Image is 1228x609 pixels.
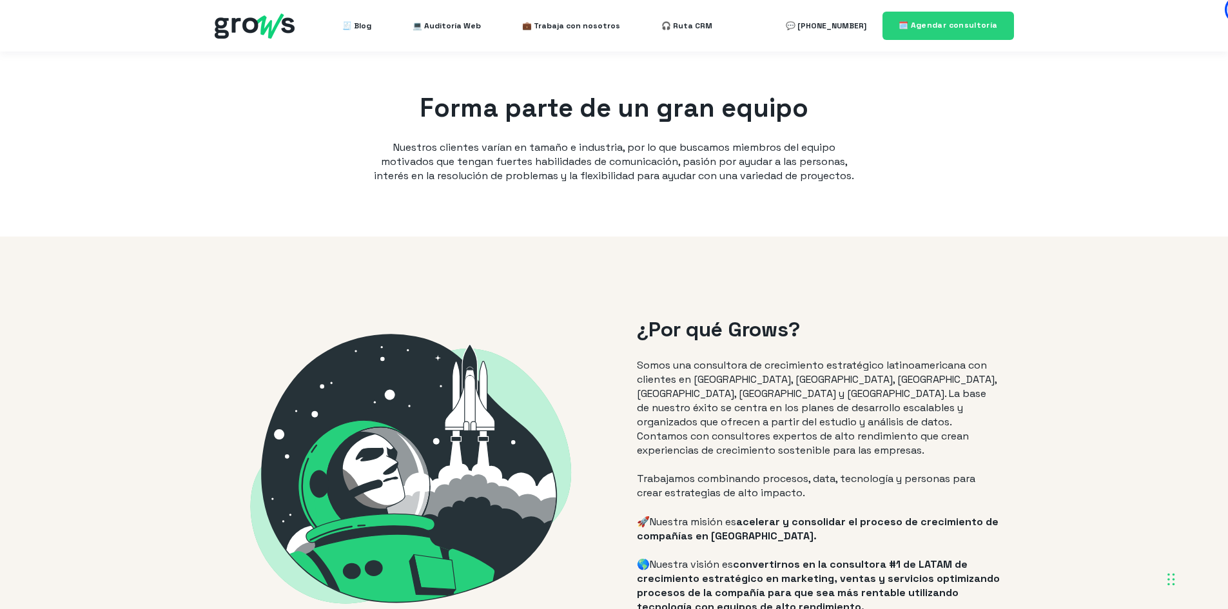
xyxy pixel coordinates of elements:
div: Drag [1167,560,1175,599]
a: 🧾 Blog [342,13,371,39]
iframe: Chat Widget [1164,547,1228,609]
a: 💻 Auditoría Web [413,13,481,39]
img: grows - hubspot [215,14,295,39]
a: 💼 Trabaja con nosotros [522,13,620,39]
h1: Forma parte de un gran equipo [369,90,859,126]
a: 🗓️ Agendar consultoría [882,12,1014,39]
p: Somos una consultora de crecimiento estratégico latinoamericana con clientes en [GEOGRAPHIC_DATA]... [637,358,1000,458]
h2: ¿Por qué Grows? [637,315,1000,344]
a: 💬 [PHONE_NUMBER] [786,13,866,39]
span: 🗓️ Agendar consultoría [899,20,998,30]
span: acelerar y consolidar el proceso de crecimiento de compañías en [GEOGRAPHIC_DATA]. [637,515,999,543]
span: 🌎 [637,557,650,571]
p: Nuestros clientes varían en tamaño e industria, por lo que buscamos miembros del equipo motivados... [369,140,859,183]
p: Trabajamos combinando procesos, data, tecnología y personas para crear estrategias de alto impacto. [637,472,1000,500]
p: 🚀Nuestra misión es [637,515,1000,543]
a: 🎧 Ruta CRM [661,13,712,39]
span: Nuestra visión es [650,557,733,571]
